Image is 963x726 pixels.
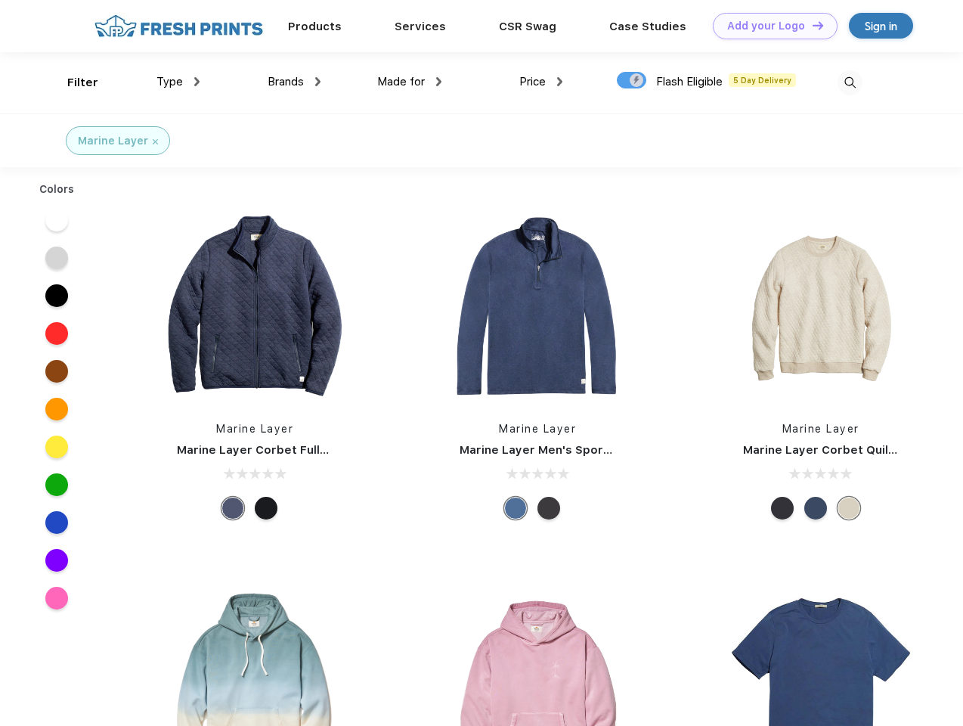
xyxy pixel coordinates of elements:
[67,74,98,92] div: Filter
[849,13,913,39] a: Sign in
[771,497,794,520] div: Charcoal
[221,497,244,520] div: Navy
[838,497,860,520] div: Oat Heather
[216,423,293,435] a: Marine Layer
[729,73,796,87] span: 5 Day Delivery
[499,20,556,33] a: CSR Swag
[537,497,560,520] div: Charcoal
[28,181,86,197] div: Colors
[804,497,827,520] div: Navy Heather
[656,75,723,88] span: Flash Eligible
[154,205,355,406] img: func=resize&h=266
[268,75,304,88] span: Brands
[255,497,277,520] div: Black
[727,20,805,33] div: Add your Logo
[504,497,527,520] div: Deep Denim
[156,75,183,88] span: Type
[90,13,268,39] img: fo%20logo%202.webp
[519,75,546,88] span: Price
[153,139,158,144] img: filter_cancel.svg
[315,77,320,86] img: dropdown.png
[377,75,425,88] span: Made for
[177,443,386,457] a: Marine Layer Corbet Full-Zip Jacket
[720,205,921,406] img: func=resize&h=266
[288,20,342,33] a: Products
[499,423,576,435] a: Marine Layer
[460,443,679,457] a: Marine Layer Men's Sport Quarter Zip
[78,133,148,149] div: Marine Layer
[436,77,441,86] img: dropdown.png
[557,77,562,86] img: dropdown.png
[865,17,897,35] div: Sign in
[782,423,859,435] a: Marine Layer
[838,70,862,95] img: desktop_search.svg
[813,21,823,29] img: DT
[395,20,446,33] a: Services
[194,77,200,86] img: dropdown.png
[437,205,638,406] img: func=resize&h=266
